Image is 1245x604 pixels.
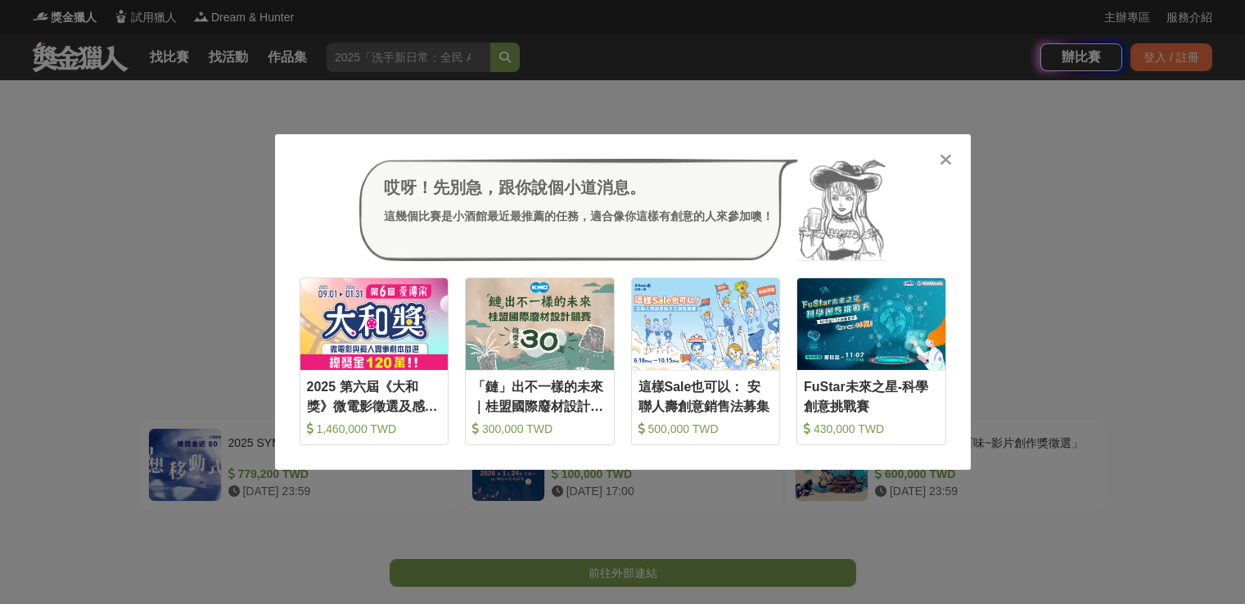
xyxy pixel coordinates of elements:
[632,278,780,369] img: Cover Image
[300,278,449,369] img: Cover Image
[465,277,615,445] a: Cover Image「鏈」出不一樣的未來｜桂盟國際廢材設計競賽 300,000 TWD
[638,377,774,414] div: 這樣Sale也可以： 安聯人壽創意銷售法募集
[472,377,607,414] div: 「鏈」出不一樣的未來｜桂盟國際廢材設計競賽
[798,159,886,262] img: Avatar
[300,277,449,445] a: Cover Image2025 第六屆《大和獎》微電影徵選及感人實事分享 1,460,000 TWD
[307,421,442,437] div: 1,460,000 TWD
[466,278,614,369] img: Cover Image
[384,175,774,200] div: 哎呀！先別急，跟你說個小道消息。
[638,421,774,437] div: 500,000 TWD
[307,377,442,414] div: 2025 第六屆《大和獎》微電影徵選及感人實事分享
[472,421,607,437] div: 300,000 TWD
[804,377,939,414] div: FuStar未來之星-科學創意挑戰賽
[796,277,946,445] a: Cover ImageFuStar未來之星-科學創意挑戰賽 430,000 TWD
[797,278,945,369] img: Cover Image
[631,277,781,445] a: Cover Image這樣Sale也可以： 安聯人壽創意銷售法募集 500,000 TWD
[804,421,939,437] div: 430,000 TWD
[384,208,774,225] div: 這幾個比賽是小酒館最近最推薦的任務，適合像你這樣有創意的人來參加噢！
